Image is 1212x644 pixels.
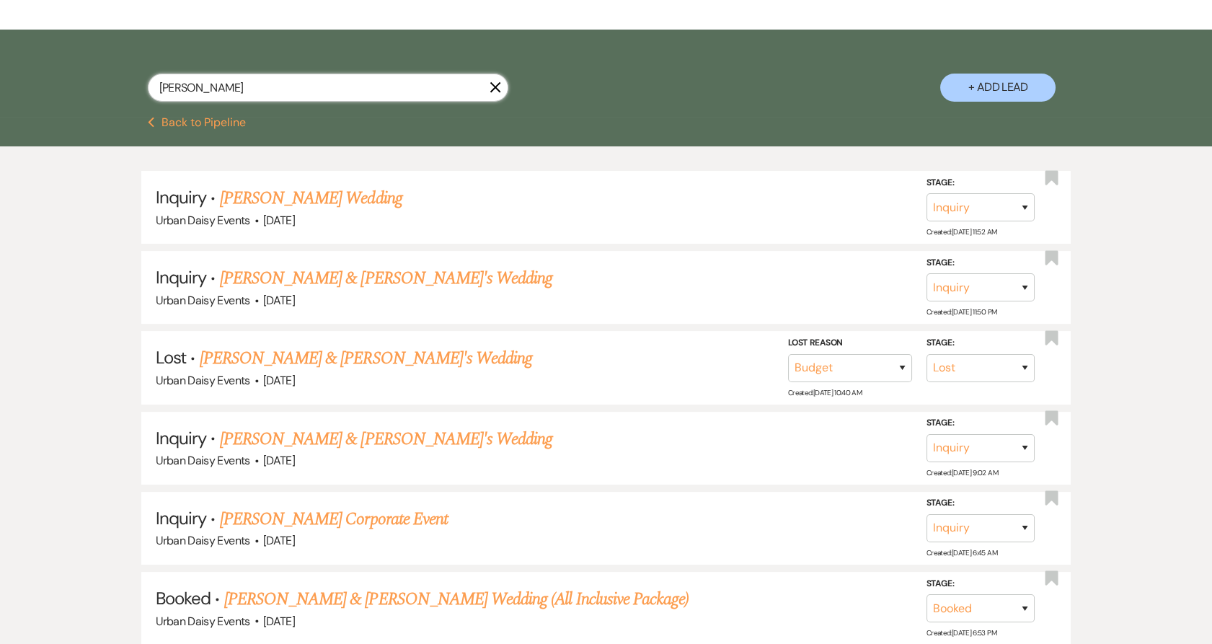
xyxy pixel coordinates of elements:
[926,175,1035,190] label: Stage:
[156,373,249,388] span: Urban Daisy Events
[926,468,998,477] span: Created: [DATE] 9:02 AM
[263,453,295,468] span: [DATE]
[156,453,249,468] span: Urban Daisy Events
[926,227,996,237] span: Created: [DATE] 11:52 AM
[263,293,295,308] span: [DATE]
[220,506,448,532] a: [PERSON_NAME] Corporate Event
[788,387,862,397] span: Created: [DATE] 10:40 AM
[263,614,295,629] span: [DATE]
[926,335,1035,351] label: Stage:
[926,548,997,557] span: Created: [DATE] 6:45 AM
[148,74,508,102] input: Search by name, event date, email address or phone number
[156,587,211,609] span: Booked
[156,427,206,449] span: Inquiry
[224,586,689,612] a: [PERSON_NAME] & [PERSON_NAME] Wedding (All Inclusive Package)
[926,495,1035,511] label: Stage:
[156,186,206,208] span: Inquiry
[156,507,206,529] span: Inquiry
[220,426,553,452] a: [PERSON_NAME] & [PERSON_NAME]'s Wedding
[156,293,249,308] span: Urban Daisy Events
[263,373,295,388] span: [DATE]
[220,185,402,211] a: [PERSON_NAME] Wedding
[940,74,1056,102] button: + Add Lead
[263,213,295,228] span: [DATE]
[156,346,186,369] span: Lost
[926,415,1035,431] label: Stage:
[148,117,247,128] button: Back to Pipeline
[156,213,249,228] span: Urban Daisy Events
[788,335,912,351] label: Lost Reason
[156,614,249,629] span: Urban Daisy Events
[156,266,206,288] span: Inquiry
[200,345,533,371] a: [PERSON_NAME] & [PERSON_NAME]'s Wedding
[263,533,295,548] span: [DATE]
[926,307,996,317] span: Created: [DATE] 11:50 PM
[926,255,1035,271] label: Stage:
[926,628,996,638] span: Created: [DATE] 6:53 PM
[926,575,1035,591] label: Stage:
[220,265,553,291] a: [PERSON_NAME] & [PERSON_NAME]'s Wedding
[156,533,249,548] span: Urban Daisy Events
